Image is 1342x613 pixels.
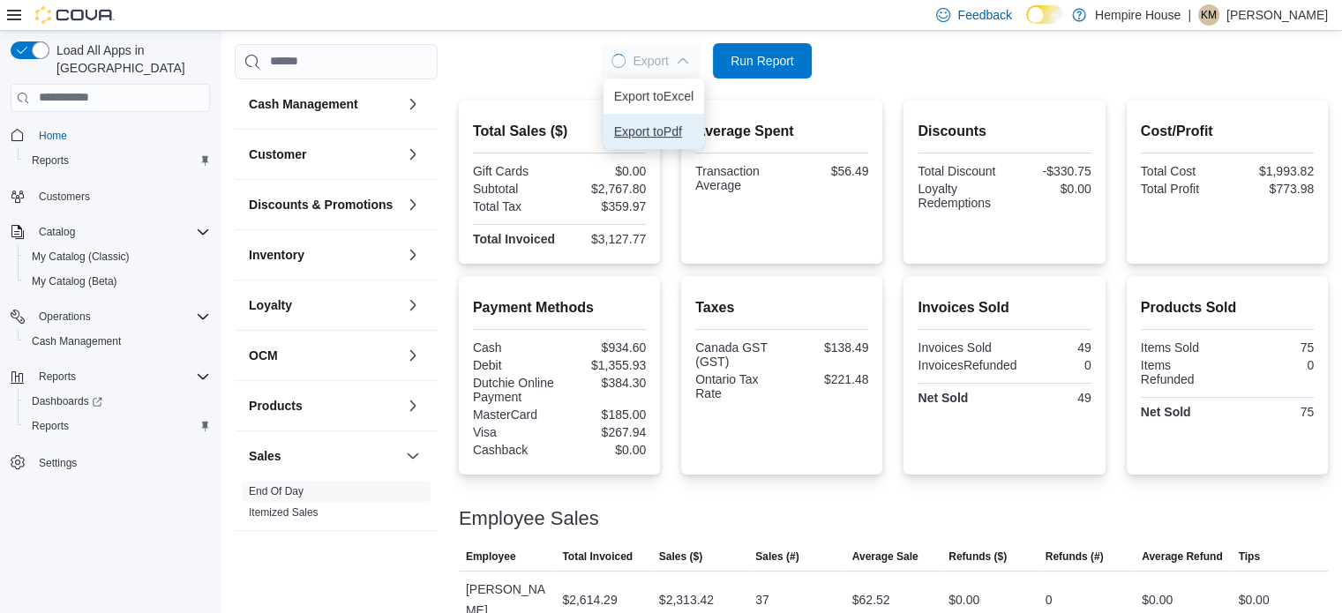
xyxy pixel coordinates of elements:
[611,53,626,69] span: Loading
[459,508,599,529] h3: Employee Sales
[785,372,868,386] div: $221.48
[249,397,303,415] h3: Products
[25,331,128,352] a: Cash Management
[39,129,67,143] span: Home
[1046,549,1104,564] span: Refunds (#)
[473,297,646,318] h2: Payment Methods
[1238,589,1269,610] div: $0.00
[918,358,1016,372] div: InvoicesRefunded
[1231,405,1314,419] div: 75
[1141,297,1314,318] h2: Products Sold
[18,244,217,269] button: My Catalog (Classic)
[39,370,76,384] span: Reports
[39,310,91,324] span: Operations
[695,164,778,192] div: Transaction Average
[563,182,646,196] div: $2,767.80
[473,407,556,422] div: MasterCard
[32,250,130,264] span: My Catalog (Classic)
[4,304,217,329] button: Operations
[473,121,646,142] h2: Total Sales ($)
[249,447,281,465] h3: Sales
[473,182,556,196] div: Subtotal
[249,296,399,314] button: Loyalty
[32,306,98,327] button: Operations
[563,340,646,355] div: $934.60
[1231,340,1314,355] div: 75
[563,443,646,457] div: $0.00
[402,144,424,165] button: Customer
[1141,340,1224,355] div: Items Sold
[249,146,399,163] button: Customer
[1141,121,1314,142] h2: Cost/Profit
[249,95,399,113] button: Cash Management
[785,164,868,178] div: $56.49
[32,274,117,288] span: My Catalog (Beta)
[18,389,217,414] a: Dashboards
[402,345,424,366] button: OCM
[918,182,1001,210] div: Loyalty Redemptions
[659,549,702,564] span: Sales ($)
[402,445,424,467] button: Sales
[473,164,556,178] div: Gift Cards
[32,124,210,146] span: Home
[473,340,556,355] div: Cash
[39,190,90,204] span: Customers
[1141,182,1224,196] div: Total Profit
[18,414,217,438] button: Reports
[1024,358,1091,372] div: 0
[32,125,74,146] a: Home
[32,221,210,243] span: Catalog
[35,6,115,24] img: Cova
[4,220,217,244] button: Catalog
[25,415,210,437] span: Reports
[563,358,646,372] div: $1,355.93
[249,347,399,364] button: OCM
[1046,589,1053,610] div: 0
[4,123,217,148] button: Home
[249,146,306,163] h3: Customer
[32,334,121,348] span: Cash Management
[4,183,217,209] button: Customers
[563,164,646,178] div: $0.00
[25,246,210,267] span: My Catalog (Classic)
[614,89,693,103] span: Export to Excel
[1026,24,1027,25] span: Dark Mode
[957,6,1011,24] span: Feedback
[918,164,1001,178] div: Total Discount
[1008,391,1091,405] div: 49
[918,297,1091,318] h2: Invoices Sold
[1141,405,1191,419] strong: Net Sold
[695,121,868,142] h2: Average Spent
[604,114,704,149] button: Export toPdf
[731,52,794,70] span: Run Report
[1095,4,1181,26] p: Hempire House
[25,415,76,437] a: Reports
[249,246,304,264] h3: Inventory
[563,376,646,390] div: $384.30
[466,549,516,564] span: Employee
[1141,358,1224,386] div: Items Refunded
[25,391,210,412] span: Dashboards
[39,456,77,470] span: Settings
[1008,164,1091,178] div: -$330.75
[563,407,646,422] div: $185.00
[1142,549,1223,564] span: Average Refund
[249,505,319,520] span: Itemized Sales
[1026,5,1063,24] input: Dark Mode
[1226,4,1328,26] p: [PERSON_NAME]
[25,271,124,292] a: My Catalog (Beta)
[473,443,556,457] div: Cashback
[249,246,399,264] button: Inventory
[32,221,82,243] button: Catalog
[25,246,137,267] a: My Catalog (Classic)
[473,376,556,404] div: Dutchie Online Payment
[563,425,646,439] div: $267.94
[1008,340,1091,355] div: 49
[249,196,393,213] h3: Discounts & Promotions
[473,199,556,213] div: Total Tax
[49,41,210,77] span: Load All Apps in [GEOGRAPHIC_DATA]
[563,232,646,246] div: $3,127.77
[25,331,210,352] span: Cash Management
[852,589,890,610] div: $62.52
[235,481,438,530] div: Sales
